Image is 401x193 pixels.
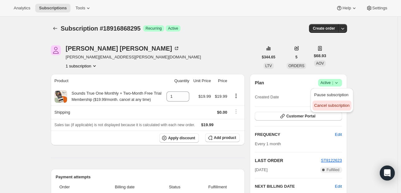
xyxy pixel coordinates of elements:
[199,184,236,190] span: Fulfillment
[321,157,342,164] button: ST8122623
[72,4,95,12] button: Tools
[146,26,162,31] span: Recurring
[75,6,85,11] span: Tools
[255,141,281,146] span: Every 1 month
[66,54,201,60] span: [PERSON_NAME][EMAIL_ADDRESS][PERSON_NAME][DOMAIN_NAME]
[55,123,195,127] span: Sales tax (if applicable) is not displayed because it is calculated with each new order.
[72,97,151,102] small: Membership ($19.99/month. cancel at any time)
[67,90,162,103] div: Sounds True One Monthly + Two-Month Free Trial
[316,61,324,66] span: AOV
[321,158,342,163] a: ST8122623
[66,45,180,52] div: [PERSON_NAME] [PERSON_NAME]
[165,74,191,88] th: Quantity
[255,112,342,121] button: Customer Portal
[39,6,67,11] span: Subscriptions
[51,74,165,88] th: Product
[51,45,61,55] span: Pamela Gabel
[51,105,165,119] th: Shipping
[255,131,335,138] h2: FREQUENCY
[265,64,272,68] span: LTV
[255,167,268,173] span: [DATE]
[255,94,279,100] span: Created Date
[168,26,178,31] span: Active
[99,184,150,190] span: Billing date
[255,80,264,86] h2: Plan
[321,80,340,86] span: Active
[312,101,351,111] button: Cancel subscription
[342,6,351,11] span: Help
[314,53,326,59] span: $68.93
[313,26,335,31] span: Create order
[66,63,98,69] button: Product actions
[255,183,335,190] h2: NEXT BILLING DATE
[335,183,342,190] button: Edit
[14,6,30,11] span: Analytics
[215,94,227,99] span: $19.99
[191,74,213,88] th: Unit Price
[231,108,241,115] button: Shipping actions
[217,110,227,115] span: $0.00
[332,4,361,12] button: Help
[56,174,240,180] h2: Payment attempts
[201,122,214,127] span: $19.99
[213,74,229,88] th: Price
[205,133,240,142] button: Add product
[258,53,279,62] button: $344.65
[335,131,342,138] span: Edit
[51,24,60,33] button: Subscriptions
[231,92,241,99] button: Product actions
[255,157,321,164] h2: LAST ORDER
[309,24,339,33] button: Create order
[35,4,70,12] button: Subscriptions
[362,4,391,12] button: Settings
[331,130,345,140] button: Edit
[199,94,211,99] span: $19.99
[168,136,195,141] span: Apply discount
[372,6,387,11] span: Settings
[312,90,351,100] button: Pause subscription
[314,92,349,97] span: Pause subscription
[380,166,395,181] div: Open Intercom Messenger
[214,135,236,140] span: Add product
[10,4,34,12] button: Analytics
[295,55,297,60] span: 5
[332,80,333,85] span: |
[326,167,339,172] span: Fulfilled
[154,184,195,190] span: Status
[314,103,350,108] span: Cancel subscription
[288,64,304,68] span: ORDERS
[159,133,199,143] button: Apply discount
[262,55,275,60] span: $344.65
[292,53,301,62] button: 5
[61,25,141,32] span: Subscription #18916868295
[286,114,315,119] span: Customer Portal
[55,90,67,103] img: product img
